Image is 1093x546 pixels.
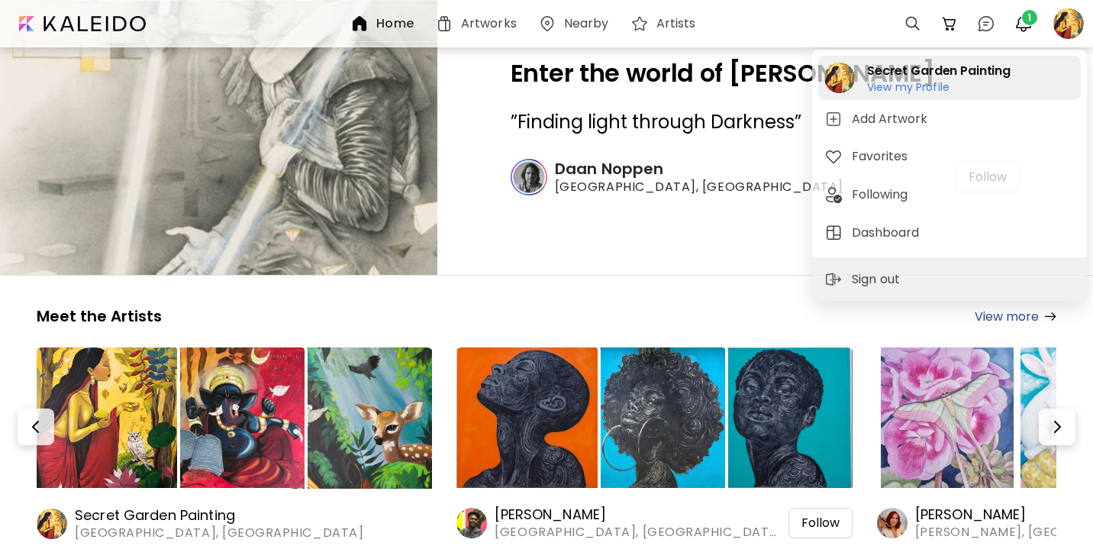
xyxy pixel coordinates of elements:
img: tab [824,186,843,204]
button: sign-outSign out [818,264,911,295]
img: tab [824,147,843,166]
img: tab [824,110,843,128]
button: tabDashboard [818,218,1081,248]
button: tabFavorites [818,141,1081,172]
button: tabAdd Artwork [818,104,1081,134]
img: sign-out [824,270,843,289]
h5: Favorites [852,147,912,166]
p: Sign out [852,270,904,289]
h6: View my Profile [867,80,1011,94]
button: tabFollowing [818,179,1081,210]
h5: Add Artwork [852,110,932,128]
h2: Secret Garden Painting [867,62,1011,80]
h5: Dashboard [852,224,924,242]
img: tab [824,224,843,242]
h5: Following [852,186,912,204]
